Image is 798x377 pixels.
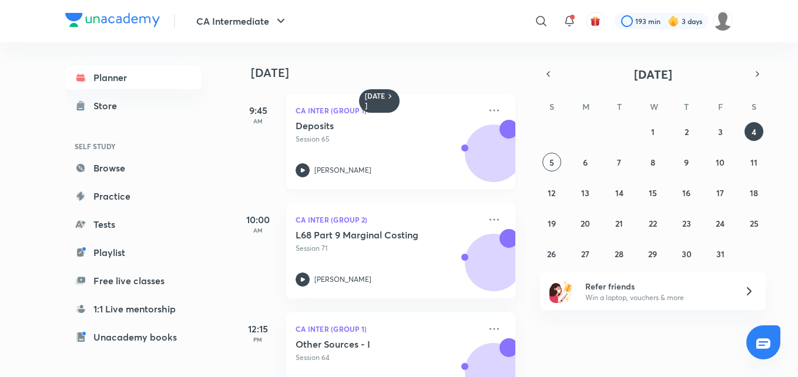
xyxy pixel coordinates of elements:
[750,187,758,198] abbr: October 18, 2025
[314,274,371,285] p: [PERSON_NAME]
[548,218,556,229] abbr: October 19, 2025
[617,101,622,112] abbr: Tuesday
[581,218,590,229] abbr: October 20, 2025
[548,187,555,198] abbr: October 12, 2025
[296,229,442,241] h5: L68 Part 9 Marginal Costing
[750,218,759,229] abbr: October 25, 2025
[542,244,561,263] button: October 26, 2025
[649,218,657,229] abbr: October 22, 2025
[65,66,202,89] a: Planner
[752,101,756,112] abbr: Saturday
[713,11,733,31] img: Shikha kumari
[296,352,480,363] p: Session 64
[581,248,589,260] abbr: October 27, 2025
[296,243,480,254] p: Session 71
[542,214,561,233] button: October 19, 2025
[745,153,763,171] button: October 11, 2025
[549,101,554,112] abbr: Sunday
[251,66,527,80] h4: [DATE]
[234,103,281,117] h5: 9:45
[651,157,655,168] abbr: October 8, 2025
[234,336,281,343] p: PM
[234,117,281,124] p: AM
[615,187,623,198] abbr: October 14, 2025
[711,153,730,171] button: October 10, 2025
[576,244,595,263] button: October 27, 2025
[65,13,160,30] a: Company Logo
[576,153,595,171] button: October 6, 2025
[610,244,629,263] button: October 28, 2025
[65,136,202,156] h6: SELF STUDY
[685,126,689,137] abbr: October 2, 2025
[610,214,629,233] button: October 21, 2025
[234,322,281,336] h5: 12:15
[582,101,589,112] abbr: Monday
[711,122,730,141] button: October 3, 2025
[617,157,621,168] abbr: October 7, 2025
[549,157,554,168] abbr: October 5, 2025
[547,248,556,260] abbr: October 26, 2025
[677,244,696,263] button: October 30, 2025
[745,214,763,233] button: October 25, 2025
[643,122,662,141] button: October 1, 2025
[677,153,696,171] button: October 9, 2025
[296,134,480,144] p: Session 65
[643,153,662,171] button: October 8, 2025
[643,214,662,233] button: October 22, 2025
[583,157,588,168] abbr: October 6, 2025
[549,280,573,303] img: referral
[668,15,679,27] img: streak
[581,187,589,198] abbr: October 13, 2025
[649,187,657,198] abbr: October 15, 2025
[684,101,689,112] abbr: Thursday
[718,126,723,137] abbr: October 3, 2025
[716,187,724,198] abbr: October 17, 2025
[65,94,202,117] a: Store
[711,183,730,202] button: October 17, 2025
[465,131,522,187] img: Avatar
[93,99,124,113] div: Store
[234,213,281,227] h5: 10:00
[745,183,763,202] button: October 18, 2025
[586,12,605,31] button: avatar
[682,218,691,229] abbr: October 23, 2025
[610,153,629,171] button: October 7, 2025
[677,183,696,202] button: October 16, 2025
[365,92,385,110] h6: [DATE]
[556,66,749,82] button: [DATE]
[65,184,202,208] a: Practice
[677,214,696,233] button: October 23, 2025
[682,248,692,260] abbr: October 30, 2025
[65,156,202,180] a: Browse
[542,183,561,202] button: October 12, 2025
[590,16,601,26] img: avatar
[189,9,295,33] button: CA Intermediate
[716,218,725,229] abbr: October 24, 2025
[65,297,202,321] a: 1:1 Live mentorship
[465,240,522,297] img: Avatar
[634,66,672,82] span: [DATE]
[576,183,595,202] button: October 13, 2025
[650,101,658,112] abbr: Wednesday
[711,214,730,233] button: October 24, 2025
[684,157,689,168] abbr: October 9, 2025
[643,183,662,202] button: October 15, 2025
[716,248,725,260] abbr: October 31, 2025
[314,165,371,176] p: [PERSON_NAME]
[585,292,730,303] p: Win a laptop, vouchers & more
[711,244,730,263] button: October 31, 2025
[576,214,595,233] button: October 20, 2025
[752,126,756,137] abbr: October 4, 2025
[234,227,281,234] p: AM
[296,103,480,117] p: CA Inter (Group 1)
[648,248,657,260] abbr: October 29, 2025
[745,122,763,141] button: October 4, 2025
[615,218,623,229] abbr: October 21, 2025
[682,187,690,198] abbr: October 16, 2025
[65,13,160,27] img: Company Logo
[542,153,561,171] button: October 5, 2025
[677,122,696,141] button: October 2, 2025
[296,120,442,132] h5: Deposits
[65,213,202,236] a: Tests
[651,126,655,137] abbr: October 1, 2025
